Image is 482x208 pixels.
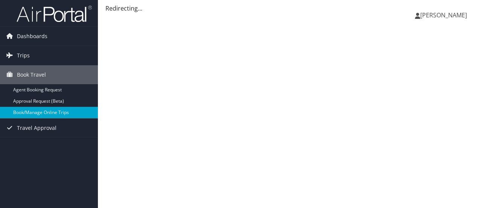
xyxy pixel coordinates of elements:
span: Book Travel [17,65,46,84]
a: [PERSON_NAME] [415,4,474,26]
span: [PERSON_NAME] [420,11,467,19]
img: airportal-logo.png [17,5,92,23]
span: Trips [17,46,30,65]
div: Redirecting... [105,4,474,13]
span: Dashboards [17,27,47,46]
span: Travel Approval [17,119,56,137]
